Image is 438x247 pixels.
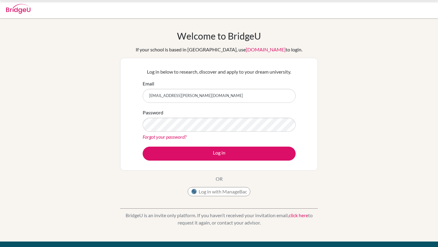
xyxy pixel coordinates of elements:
img: Bridge-U [6,4,30,14]
p: Log in below to research, discover and apply to your dream university. [143,68,296,75]
p: OR [216,175,223,183]
p: BridgeU is an invite only platform. If you haven’t received your invitation email, to request it ... [120,212,318,226]
h1: Welcome to BridgeU [177,30,261,41]
div: If your school is based in [GEOGRAPHIC_DATA], use to login. [136,46,302,53]
label: Password [143,109,163,116]
a: click here [289,212,308,218]
a: [DOMAIN_NAME] [246,47,286,52]
button: Log in [143,147,296,161]
label: Email [143,80,154,87]
a: Forgot your password? [143,134,186,140]
button: Log in with ManageBac [188,187,250,196]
